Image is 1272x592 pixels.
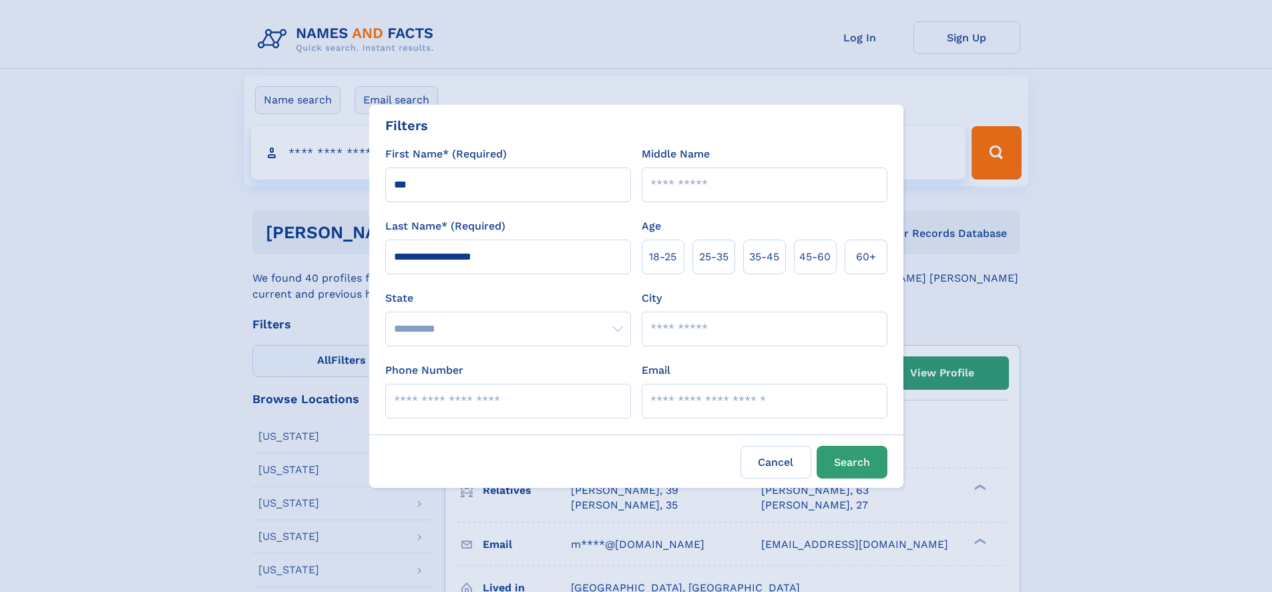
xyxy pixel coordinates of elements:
[649,249,676,265] span: 18‑25
[642,146,710,162] label: Middle Name
[385,218,505,234] label: Last Name* (Required)
[799,249,831,265] span: 45‑60
[642,218,661,234] label: Age
[642,362,670,378] label: Email
[385,146,507,162] label: First Name* (Required)
[385,115,428,135] div: Filters
[699,249,728,265] span: 25‑35
[385,290,631,306] label: State
[856,249,876,265] span: 60+
[749,249,779,265] span: 35‑45
[385,362,463,378] label: Phone Number
[642,290,662,306] label: City
[740,446,811,479] label: Cancel
[817,446,887,479] button: Search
